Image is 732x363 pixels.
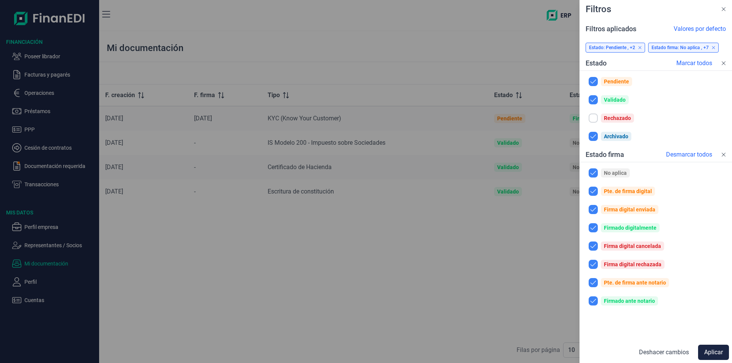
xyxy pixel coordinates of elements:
[583,220,729,235] button: Firmado digitalmente
[583,74,729,89] button: Pendiente
[583,165,729,181] button: No aplica
[604,170,627,176] div: No aplica
[604,298,655,304] div: Firmado ante notario
[604,133,628,139] div: Archivado
[583,129,729,144] button: Archivado
[666,150,712,159] span: Desmarcar todos
[583,257,729,272] button: Firma digital rechazada
[604,78,629,85] div: Pendiente
[586,150,624,159] div: Estado firma
[583,293,729,309] button: Firmado ante notario
[660,147,718,162] button: Desmarcar todos
[604,115,631,121] div: Rechazado
[583,110,729,126] button: Rechazado
[676,59,712,68] span: Marcar todos
[586,24,636,34] div: Filtros aplicados
[604,280,666,286] div: Pte. de firma ante notario
[604,97,626,103] div: Validado
[648,43,719,53] div: Estado firma: No aplica , +7
[583,238,729,254] button: Firma digital cancelada
[633,345,695,360] button: Deshacer cambios
[583,275,729,290] button: Pte. de firma ante notario
[604,206,655,213] div: Firma digital enviada
[583,92,729,107] button: Validado
[604,225,657,231] div: Firmado digitalmente
[586,43,645,53] div: Estado: Pendiente , +2
[583,184,729,199] button: Pte. de firma digital
[698,345,729,360] button: Aplicar
[674,24,726,34] span: Valores por defecto
[586,3,611,15] div: Filtros
[583,202,729,217] button: Firma digital enviada
[670,56,718,71] button: Marcar todos
[586,59,607,68] div: Estado
[604,188,652,194] div: Pte. de firma digital
[604,243,661,249] div: Firma digital cancelada
[668,21,732,37] button: Valores por defecto
[604,261,661,267] div: Firma digital rechazada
